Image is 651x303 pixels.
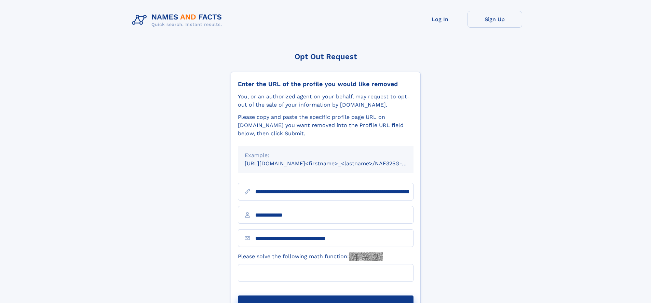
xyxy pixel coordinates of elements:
div: Opt Out Request [231,52,421,61]
a: Sign Up [467,11,522,28]
a: Log In [413,11,467,28]
div: Example: [245,151,407,160]
div: Please copy and paste the specific profile page URL on [DOMAIN_NAME] you want removed into the Pr... [238,113,413,138]
div: You, or an authorized agent on your behalf, may request to opt-out of the sale of your informatio... [238,93,413,109]
small: [URL][DOMAIN_NAME]<firstname>_<lastname>/NAF325G-xxxxxxxx [245,160,426,167]
img: Logo Names and Facts [129,11,228,29]
div: Enter the URL of the profile you would like removed [238,80,413,88]
label: Please solve the following math function: [238,252,383,261]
